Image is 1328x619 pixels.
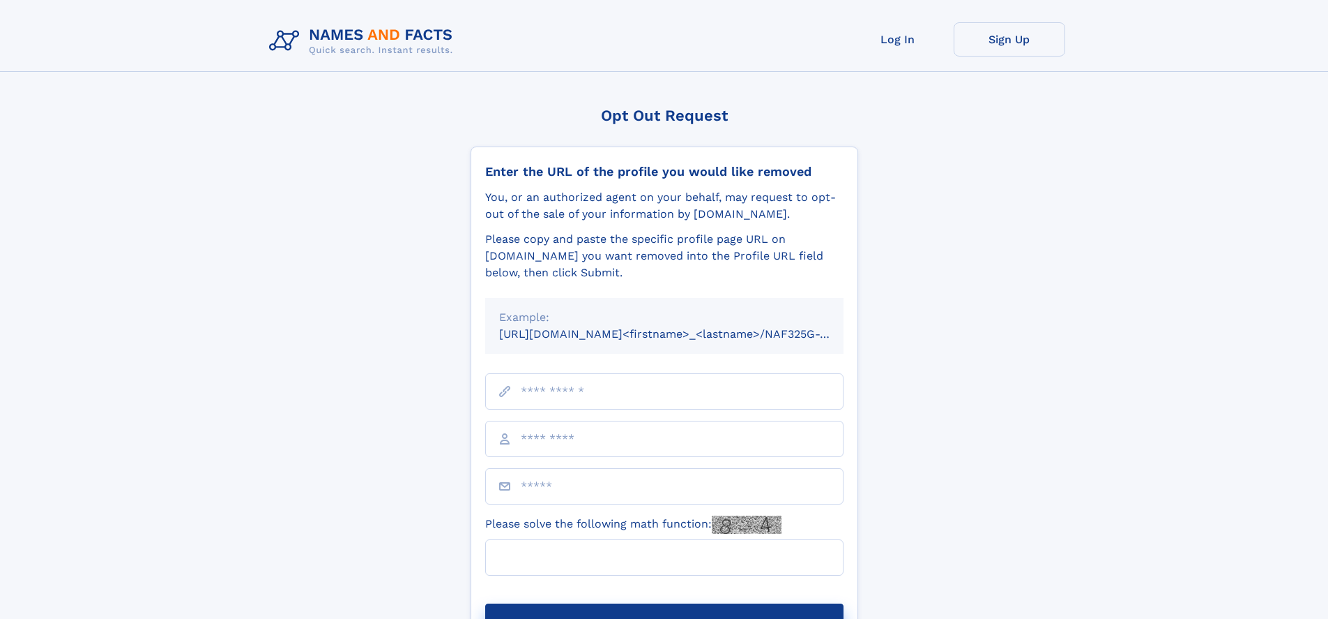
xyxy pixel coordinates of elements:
[471,107,858,124] div: Opt Out Request
[264,22,464,60] img: Logo Names and Facts
[485,516,781,534] label: Please solve the following math function:
[485,189,844,223] div: You, or an authorized agent on your behalf, may request to opt-out of the sale of your informatio...
[954,22,1065,57] a: Sign Up
[485,231,844,281] div: Please copy and paste the specific profile page URL on [DOMAIN_NAME] you want removed into the Pr...
[499,309,830,326] div: Example:
[485,164,844,179] div: Enter the URL of the profile you would like removed
[499,327,870,341] small: [URL][DOMAIN_NAME]<firstname>_<lastname>/NAF325G-xxxxxxxx
[842,22,954,57] a: Log In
